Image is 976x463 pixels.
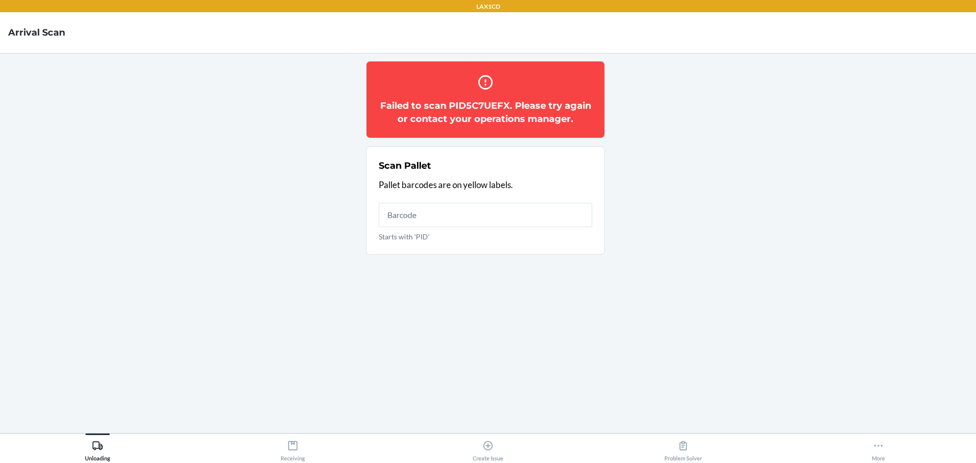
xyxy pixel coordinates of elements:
[379,159,431,172] h2: Scan Pallet
[586,434,781,461] button: Problem Solver
[379,178,592,192] p: Pallet barcodes are on yellow labels.
[476,2,500,11] p: LAX1CD
[473,436,503,461] div: Create Issue
[8,26,65,39] h4: Arrival Scan
[379,231,592,242] p: Starts with 'PID'
[85,436,110,461] div: Unloading
[379,203,592,227] input: Starts with 'PID'
[379,99,592,126] h2: Failed to scan PID5C7UEFX. Please try again or contact your operations manager.
[390,434,586,461] button: Create Issue
[872,436,885,461] div: More
[195,434,390,461] button: Receiving
[664,436,702,461] div: Problem Solver
[781,434,976,461] button: More
[281,436,305,461] div: Receiving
